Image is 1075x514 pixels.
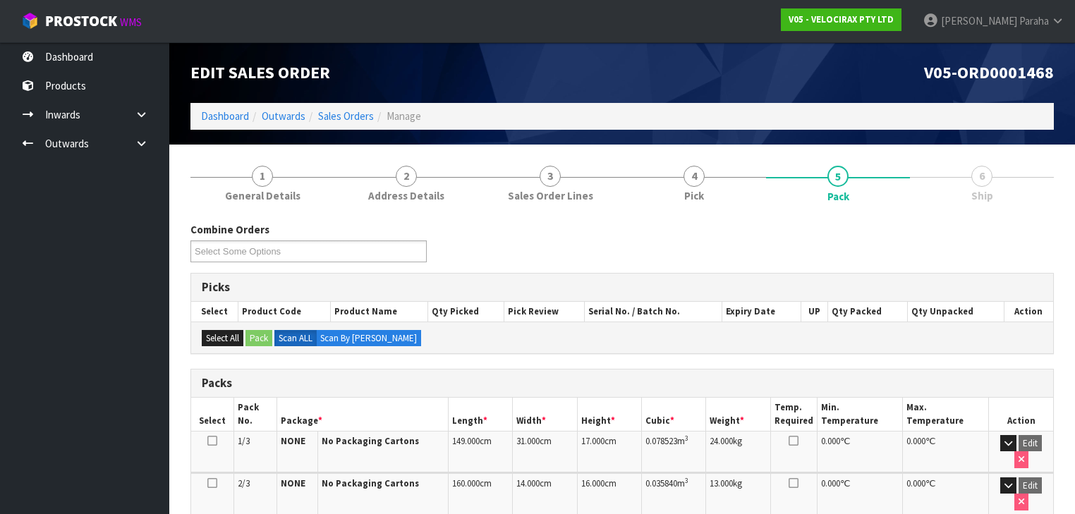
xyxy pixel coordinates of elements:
[281,477,305,489] strong: NONE
[821,435,840,447] span: 0.000
[641,431,706,472] td: m
[685,476,688,485] sup: 3
[202,330,243,347] button: Select All
[770,398,817,431] th: Temp. Required
[281,435,305,447] strong: NONE
[452,477,480,489] span: 160.000
[504,302,584,322] th: Pick Review
[710,477,733,489] span: 13.000
[190,61,330,83] span: Edit Sales Order
[817,431,903,472] td: ℃
[710,435,733,447] span: 24.000
[1019,14,1049,27] span: Paraha
[225,188,300,203] span: General Details
[516,435,540,447] span: 31.000
[789,13,894,25] strong: V05 - VELOCIRAX PTY LTD
[428,302,504,322] th: Qty Picked
[513,398,577,431] th: Width
[906,477,925,489] span: 0.000
[971,166,992,187] span: 6
[449,398,513,431] th: Length
[202,377,1043,390] h3: Packs
[989,398,1053,431] th: Action
[238,435,250,447] span: 1/3
[191,302,238,322] th: Select
[645,435,677,447] span: 0.078523
[781,8,901,31] a: V05 - VELOCIRAX PTY LTD
[817,398,903,431] th: Min. Temperature
[706,398,770,431] th: Weight
[685,434,688,443] sup: 3
[449,431,513,472] td: cm
[581,435,605,447] span: 17.000
[396,166,417,187] span: 2
[1019,477,1042,494] button: Edit
[577,431,641,472] td: cm
[202,281,1043,294] h3: Picks
[906,435,925,447] span: 0.000
[827,189,849,204] span: Pack
[924,61,1054,83] span: V05-ORD0001468
[245,330,272,347] button: Pack
[201,109,249,123] a: Dashboard
[706,431,770,472] td: kg
[322,477,419,489] strong: No Packaging Cartons
[331,302,428,322] th: Product Name
[908,302,1004,322] th: Qty Unpacked
[190,222,269,237] label: Combine Orders
[368,188,444,203] span: Address Details
[234,398,277,431] th: Pack No.
[21,12,39,30] img: cube-alt.png
[1019,435,1042,452] button: Edit
[971,188,993,203] span: Ship
[585,302,722,322] th: Serial No. / Batch No.
[316,330,421,347] label: Scan By [PERSON_NAME]
[513,431,577,472] td: cm
[45,12,117,30] span: ProStock
[262,109,305,123] a: Outwards
[322,435,419,447] strong: No Packaging Cartons
[684,188,704,203] span: Pick
[577,398,641,431] th: Height
[238,477,250,489] span: 2/3
[903,398,989,431] th: Max. Temperature
[452,435,480,447] span: 149.000
[540,166,561,187] span: 3
[274,330,317,347] label: Scan ALL
[238,302,331,322] th: Product Code
[252,166,273,187] span: 1
[1004,302,1053,322] th: Action
[508,188,593,203] span: Sales Order Lines
[827,166,849,187] span: 5
[120,16,142,29] small: WMS
[516,477,540,489] span: 14.000
[387,109,421,123] span: Manage
[801,302,828,322] th: UP
[191,398,234,431] th: Select
[318,109,374,123] a: Sales Orders
[581,477,605,489] span: 16.000
[941,14,1017,27] span: [PERSON_NAME]
[828,302,908,322] th: Qty Packed
[821,477,840,489] span: 0.000
[722,302,801,322] th: Expiry Date
[277,398,449,431] th: Package
[641,398,706,431] th: Cubic
[903,431,989,472] td: ℃
[684,166,705,187] span: 4
[645,477,677,489] span: 0.035840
